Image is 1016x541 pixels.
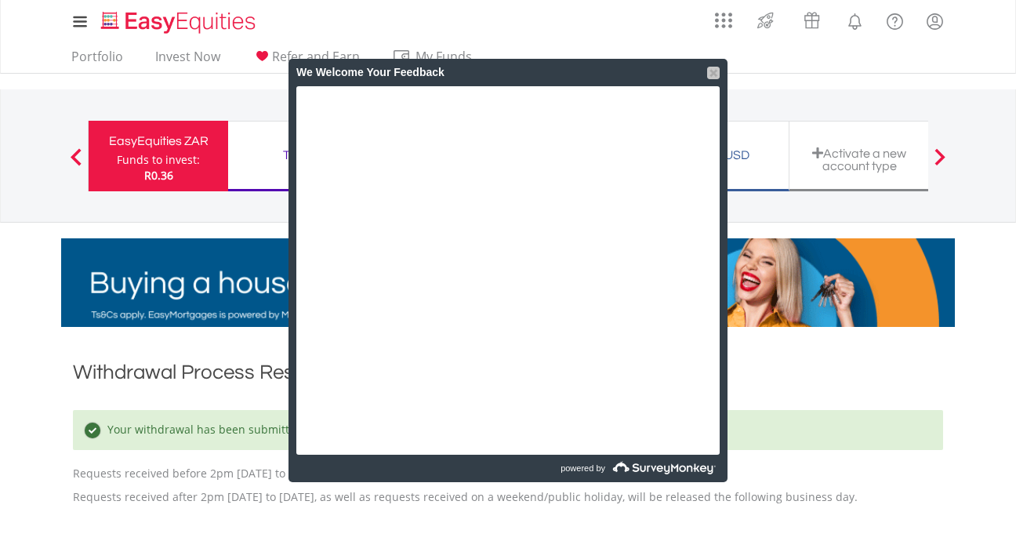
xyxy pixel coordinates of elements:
[392,46,495,67] span: My Funds
[98,9,262,35] img: EasyEquities_Logo.png
[484,455,720,482] a: powered by
[296,59,720,86] div: We Welcome Your Feedback
[73,489,943,505] p: Requests received after 2pm [DATE] to [DATE], as well as requests received on a weekend/public ho...
[73,358,943,387] h1: Withdrawal Process Result
[799,8,825,33] img: vouchers-v2.svg
[61,238,955,327] img: EasyMortage Promotion Banner
[715,12,732,29] img: grid-menu-icon.svg
[149,49,227,73] a: Invest Now
[835,4,875,35] a: Notifications
[875,4,915,35] a: FAQ's and Support
[705,4,742,29] a: AppsGrid
[144,168,173,183] span: R0.36
[103,422,306,437] span: Your withdrawal has been submitted.
[915,4,955,38] a: My Profile
[789,4,835,33] a: Vouchers
[799,147,920,172] div: Activate a new account type
[272,48,360,65] span: Refer and Earn
[238,144,358,166] div: TFSA
[117,152,200,168] div: Funds to invest:
[98,130,219,152] div: EasyEquities ZAR
[65,49,129,73] a: Portfolio
[73,394,943,481] p: Requests received before 2pm [DATE] to [DATE], will be released from our ABSA bank account by 4pm.
[95,4,262,35] a: Home page
[561,455,605,482] span: powered by
[753,8,778,33] img: thrive-v2.svg
[246,49,366,73] a: Refer and Earn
